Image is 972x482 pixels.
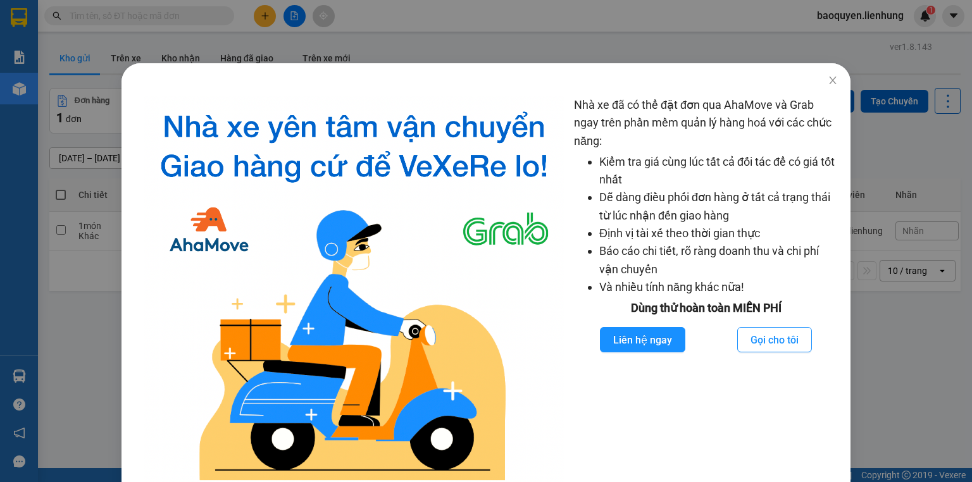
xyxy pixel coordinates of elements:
li: Dễ dàng điều phối đơn hàng ở tất cả trạng thái từ lúc nhận đến giao hàng [599,188,838,225]
li: Và nhiều tính năng khác nữa! [599,278,838,296]
span: Gọi cho tôi [751,332,799,348]
li: Kiểm tra giá cùng lúc tất cả đối tác để có giá tốt nhất [599,153,838,189]
div: Dùng thử hoàn toàn MIỄN PHÍ [574,299,838,317]
span: close [828,75,838,85]
button: Gọi cho tôi [737,327,812,352]
li: Báo cáo chi tiết, rõ ràng doanh thu và chi phí vận chuyển [599,242,838,278]
span: Liên hệ ngay [613,332,672,348]
li: Định vị tài xế theo thời gian thực [599,225,838,242]
button: Close [815,63,850,99]
button: Liên hệ ngay [600,327,685,352]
